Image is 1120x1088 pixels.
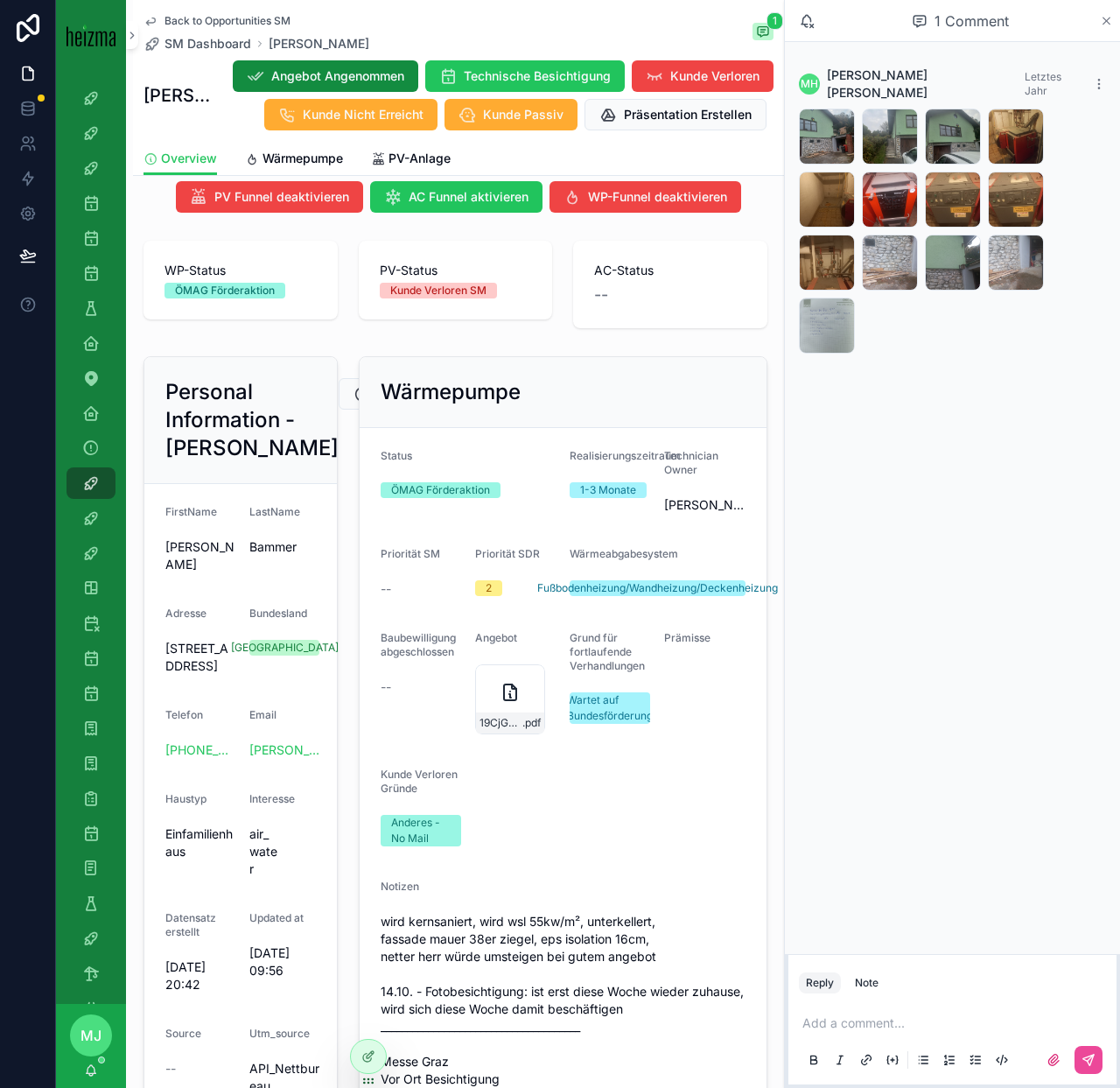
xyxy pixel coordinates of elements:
[245,143,343,178] a: Wärmepumpe
[799,972,841,993] button: Reply
[580,482,636,498] div: 1-3 Monate
[522,716,541,730] span: .pdf
[444,99,577,130] button: Kunde Passiv
[664,631,710,644] span: Prämisse
[165,958,235,993] span: [DATE] 20:42
[164,262,317,279] span: WP-Status
[381,631,456,658] span: Baubewilligung abgeschlossen
[670,67,759,85] span: Kunde Verloren
[271,67,404,85] span: Angebot Angenommen
[391,482,490,498] div: ÖMAG Förderaktion
[175,283,275,298] div: ÖMAG Förderaktion
[249,1027,310,1040] span: Utm_source
[381,378,521,406] h2: Wärmepumpe
[570,547,678,560] span: Wärmeabgabesystem
[664,449,718,476] span: Technician Owner
[249,911,304,924] span: Updated at
[409,188,528,206] span: AC Funnel aktivieren
[249,708,276,721] span: Email
[262,150,343,167] span: Wärmepumpe
[339,378,584,410] button: Kundeninformationen Bearbeiten
[848,972,885,993] button: Note
[165,741,235,759] a: [PHONE_NUMBER]
[381,880,419,893] span: Notizen
[56,70,126,1004] div: scrollable content
[143,143,217,176] a: Overview
[165,1060,176,1077] span: --
[549,181,741,213] button: WP-Funnel deaktivieren
[249,607,307,620] span: Bundesland
[165,792,206,805] span: Haustyp
[766,12,783,30] span: 1
[464,67,611,85] span: Technische Besichtigung
[161,150,217,167] span: Overview
[570,631,645,672] span: Grund für fortlaufende Verhandlungen
[425,60,625,92] button: Technische Besichtigung
[380,262,532,279] span: PV-Status
[594,262,746,279] span: AC-Status
[165,505,217,518] span: FirstName
[479,716,522,730] span: 19CjGAZ0uw2YddXvwDP4sL1OaiWeWVGR3ee_t_UNFR8E
[233,60,418,92] button: Angebot Angenommen
[537,580,778,596] div: Fußbodenheizung/Wandheizung/Deckenheizung
[176,181,363,213] button: PV Funnel deaktivieren
[214,188,349,206] span: PV Funnel deaktivieren
[381,580,391,598] span: --
[483,106,563,123] span: Kunde Passiv
[269,35,369,53] a: [PERSON_NAME]
[165,640,235,675] span: [STREET_ADDRESS]
[588,188,727,206] span: WP-Funnel deaktivieren
[855,976,878,990] div: Note
[165,607,206,620] span: Adresse
[231,640,339,656] div: [GEOGRAPHIC_DATA]
[570,449,681,462] span: Realisierungszeitraum
[1025,70,1061,97] span: Letztes Jahr
[475,547,540,560] span: Priorität SDR
[164,35,251,53] span: SM Dashboard
[381,449,412,462] span: Status
[143,35,251,53] a: SM Dashboard
[249,741,319,759] a: [PERSON_NAME][EMAIL_ADDRESS][DOMAIN_NAME]
[249,538,319,556] span: Bammer
[752,23,773,44] button: 1
[303,106,423,123] span: Kunde Nicht Erreicht
[143,14,290,28] a: Back to Opportunities SM
[164,14,290,28] span: Back to Opportunities SM
[632,60,773,92] button: Kunde Verloren
[594,283,608,307] span: --
[371,143,451,178] a: PV-Anlage
[381,768,458,795] span: Kunde Verloren Gründe
[165,378,339,462] h2: Personal Information - [PERSON_NAME]
[381,678,391,696] span: --
[165,1027,201,1040] span: Source
[264,99,437,130] button: Kunde Nicht Erreicht
[390,283,486,298] div: Kunde Verloren SM
[827,67,1025,102] span: [PERSON_NAME] [PERSON_NAME]
[475,631,517,644] span: Angebot
[165,911,216,938] span: Datensatz erstellt
[249,505,300,518] span: LastName
[165,825,235,860] span: Einfamilienhaus
[391,815,451,846] div: Anderes - No Mail
[165,538,235,573] span: [PERSON_NAME]
[624,106,752,123] span: Präsentation Erstellen
[165,708,203,721] span: Telefon
[934,11,1009,32] span: 1 Comment
[584,99,766,130] button: Präsentation Erstellen
[80,1025,101,1046] span: MJ
[370,181,542,213] button: AC Funnel aktivieren
[664,496,745,514] span: [PERSON_NAME]
[388,150,451,167] span: PV-Anlage
[567,692,653,724] div: Wartet auf Bundesförderung
[143,83,217,108] h1: [PERSON_NAME]
[801,77,818,91] span: MH
[486,580,492,596] div: 2
[381,547,440,560] span: Priorität SM
[66,24,115,46] img: App logo
[249,944,319,979] span: [DATE] 09:56
[249,792,295,805] span: Interesse
[249,825,277,878] span: air_water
